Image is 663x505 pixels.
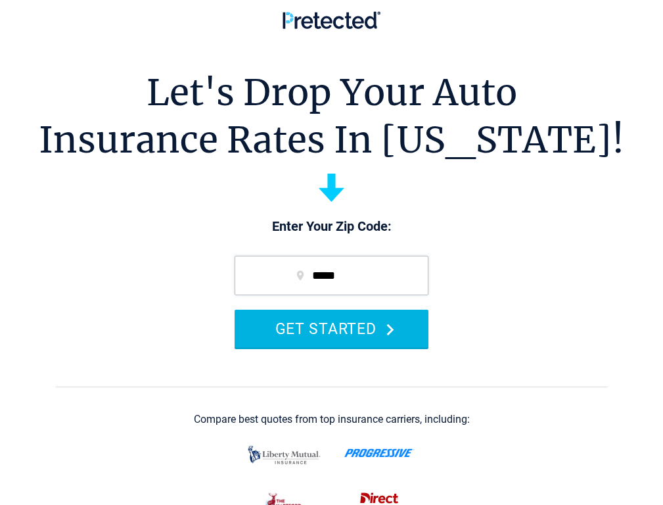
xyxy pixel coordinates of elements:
p: Enter Your Zip Code: [221,218,442,236]
img: Pretected Logo [283,11,380,29]
div: Compare best quotes from top insurance carriers, including: [194,414,470,425]
img: liberty [244,439,324,471]
img: progressive [344,448,415,458]
button: GET STARTED [235,310,428,347]
h1: Let's Drop Your Auto Insurance Rates In [US_STATE]! [39,69,624,164]
input: zip code [235,256,428,295]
